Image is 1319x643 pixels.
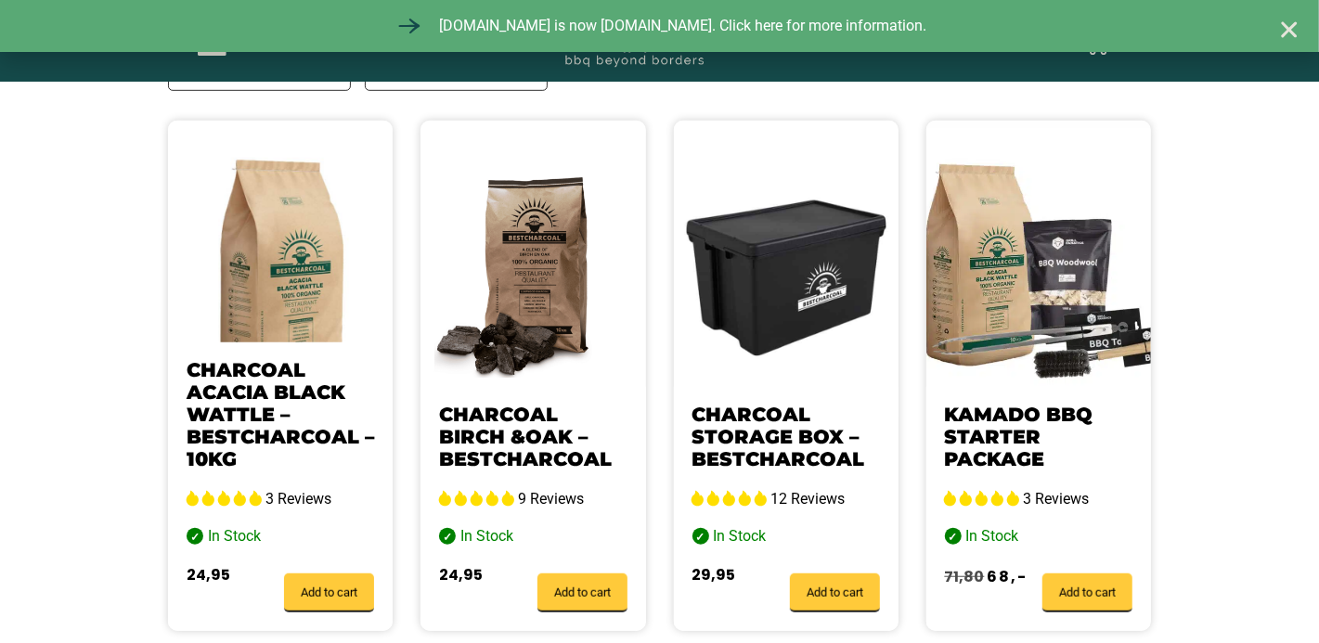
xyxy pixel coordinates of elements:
[945,490,1024,508] span: 5.00 stars
[790,573,880,612] a: Add to cart: “Charcoal storage box - Bestcharcoal”
[265,490,331,508] span: 3 Reviews
[1278,19,1300,41] a: Close
[439,564,483,585] span: 24,95
[945,525,1132,553] p: In Stock
[393,9,926,43] a: [DOMAIN_NAME] is now [DOMAIN_NAME]. Click here for more information.
[284,573,374,612] a: Add to cart: “Charcoal Acacia Black Wattle - Bestcharcoal - 10kg”
[1042,573,1132,612] a: Add to cart: “Kamado BBQ Starter Package”
[537,573,627,612] a: Add to cart: “Charcoal Birch &Oak - Bestcharcoal”
[692,525,880,553] p: In Stock
[439,403,612,470] a: Charcoal Birch &Oak – Bestcharcoal
[518,490,584,508] span: 9 Reviews
[674,121,899,418] img: Best Charcoal houtskool opbergbox
[187,525,374,553] p: In Stock
[945,566,985,587] span: 71,80
[434,15,926,37] span: [DOMAIN_NAME] is now [DOMAIN_NAME]. Click here for more information.
[434,121,632,418] img: best-charcoal-birch-oak
[187,358,374,470] a: Charcoal Acacia Black Wattle – Bestcharcoal – 10kg
[692,564,736,585] span: 29,95
[945,403,1093,470] a: Kamado BBQ Starter Package
[771,490,846,508] span: 12 Reviews
[988,566,1028,587] span: 68,-
[168,121,393,418] img: acacia black wattle bestcharcoal
[692,490,771,508] span: 5.00 stars
[439,490,518,508] span: 5.00 stars
[187,490,265,508] span: 5.00 stars
[187,564,230,585] span: 24,95
[926,121,1151,418] img: kamado startpakket
[1024,490,1090,508] span: 3 Reviews
[439,525,627,553] p: In Stock
[692,403,865,470] a: Charcoal storage box – Bestcharcoal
